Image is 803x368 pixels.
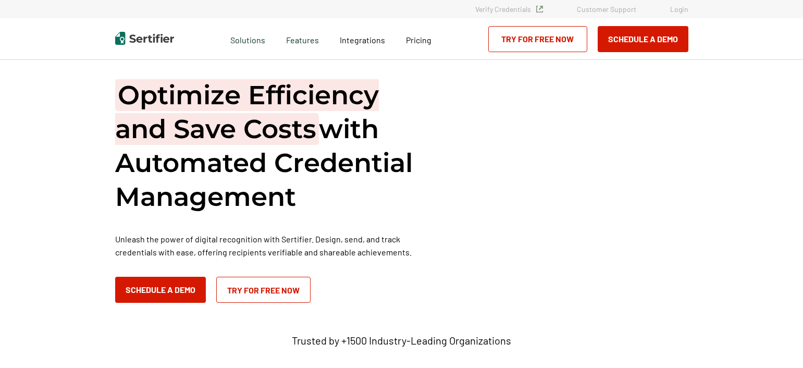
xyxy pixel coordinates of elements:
[406,35,431,45] span: Pricing
[406,32,431,45] a: Pricing
[292,334,511,347] p: Trusted by +1500 Industry-Leading Organizations
[216,277,311,303] a: Try for Free Now
[230,32,265,45] span: Solutions
[340,35,385,45] span: Integrations
[115,32,174,45] img: Sertifier | Digital Credentialing Platform
[536,6,543,13] img: Verified
[475,5,543,14] a: Verify Credentials
[577,5,636,14] a: Customer Support
[488,26,587,52] a: Try for Free Now
[115,79,379,145] span: Optimize Efficiency and Save Costs
[115,78,428,214] h1: with Automated Credential Management
[115,232,428,259] p: Unleash the power of digital recognition with Sertifier. Design, send, and track credentials with...
[670,5,688,14] a: Login
[286,32,319,45] span: Features
[340,32,385,45] a: Integrations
